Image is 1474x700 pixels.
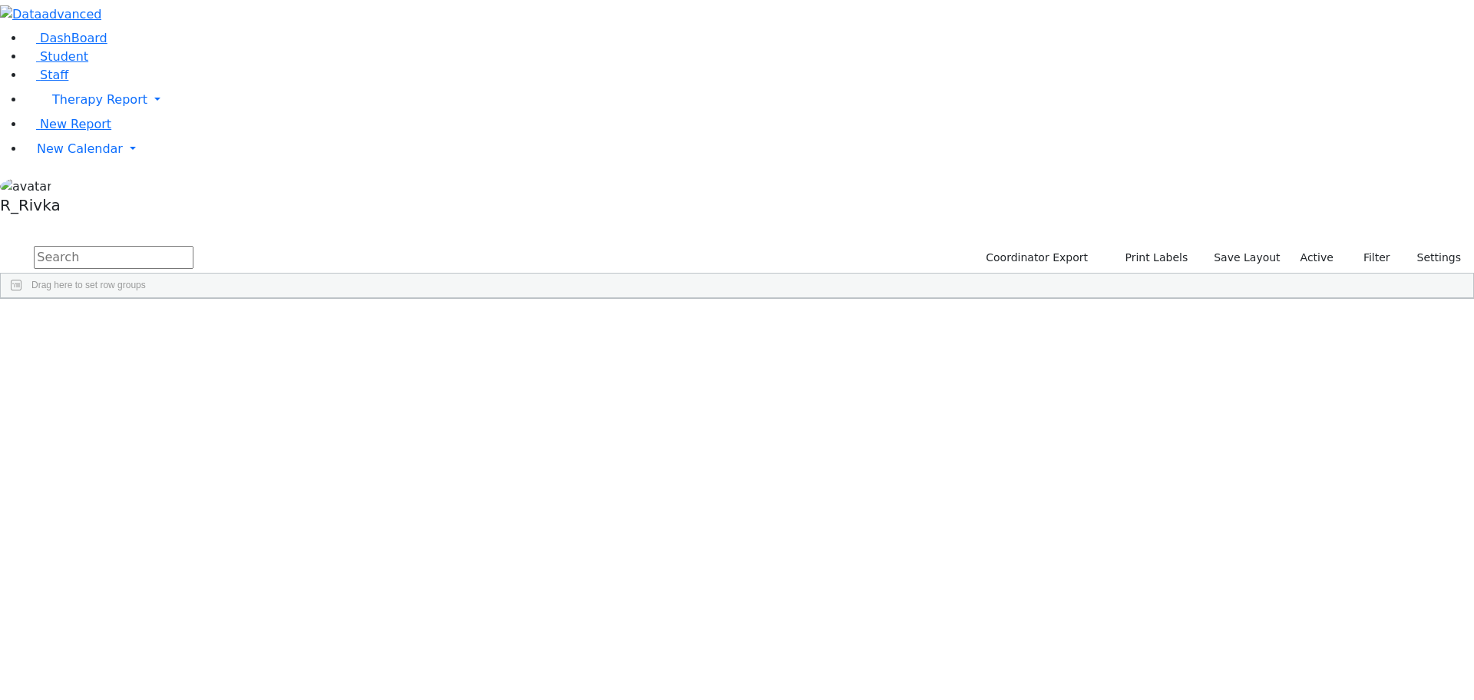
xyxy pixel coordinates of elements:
button: Settings [1397,246,1468,270]
label: Active [1294,246,1340,270]
input: Search [34,246,193,269]
span: Student [40,49,88,64]
span: DashBoard [40,31,107,45]
span: Therapy Report [52,92,147,107]
a: New Calendar [25,134,1474,164]
span: New Report [40,117,111,131]
a: New Report [25,117,111,131]
a: Therapy Report [25,85,1474,115]
a: DashBoard [25,31,107,45]
button: Print Labels [1107,246,1195,270]
span: Staff [40,68,68,82]
button: Save Layout [1207,246,1287,270]
a: Staff [25,68,68,82]
a: Student [25,49,88,64]
span: Drag here to set row groups [31,280,146,290]
button: Coordinator Export [976,246,1095,270]
button: Filter [1343,246,1397,270]
span: New Calendar [37,141,123,156]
